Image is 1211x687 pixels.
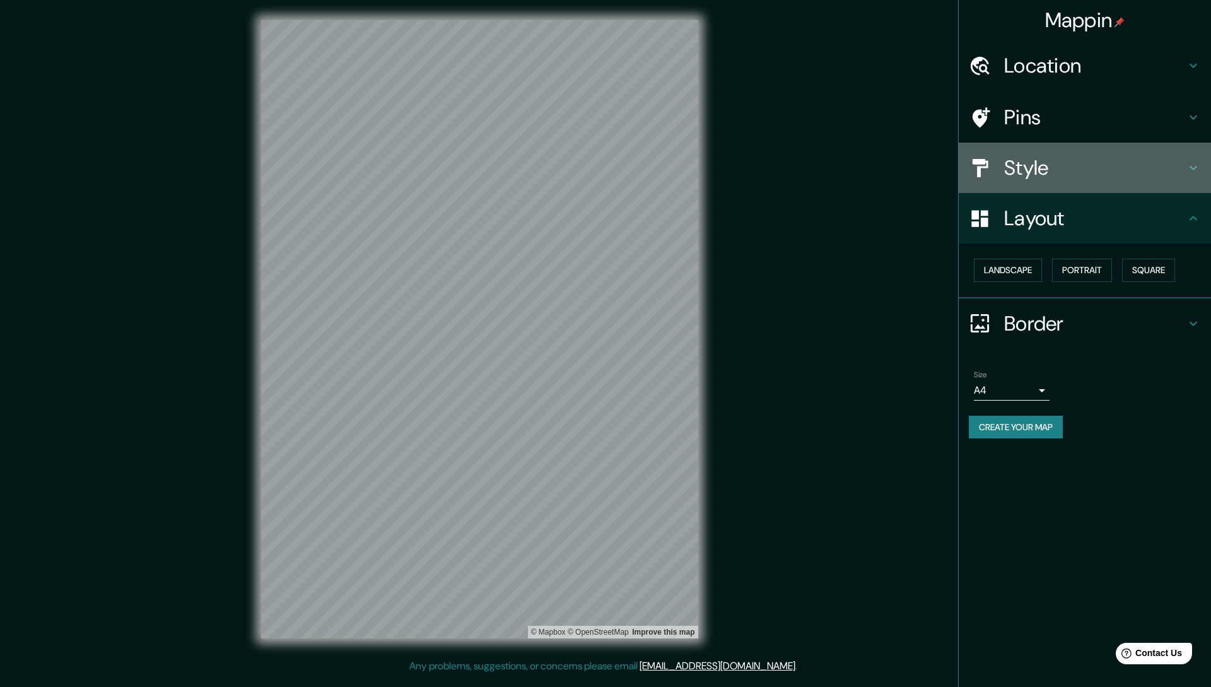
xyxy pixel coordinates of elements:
h4: Layout [1004,206,1186,231]
a: Map feedback [632,628,694,637]
div: Border [959,298,1211,349]
p: Any problems, suggestions, or concerns please email . [409,659,797,674]
div: . [797,659,799,674]
h4: Border [1004,311,1186,336]
div: Location [959,40,1211,91]
button: Portrait [1052,259,1112,282]
img: pin-icon.png [1114,17,1125,27]
h4: Mappin [1045,8,1125,33]
div: A4 [974,380,1050,401]
a: Mapbox [531,628,566,637]
iframe: Help widget launcher [1099,638,1197,673]
button: Landscape [974,259,1042,282]
label: Size [974,369,987,380]
h4: Style [1004,155,1186,180]
div: Layout [959,193,1211,244]
div: Pins [959,92,1211,143]
canvas: Map [261,20,698,638]
h4: Location [1004,53,1186,78]
div: Style [959,143,1211,193]
button: Square [1122,259,1175,282]
a: [EMAIL_ADDRESS][DOMAIN_NAME] [640,659,795,672]
a: OpenStreetMap [568,628,629,637]
h4: Pins [1004,105,1186,130]
div: . [799,659,802,674]
button: Create your map [969,416,1063,439]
